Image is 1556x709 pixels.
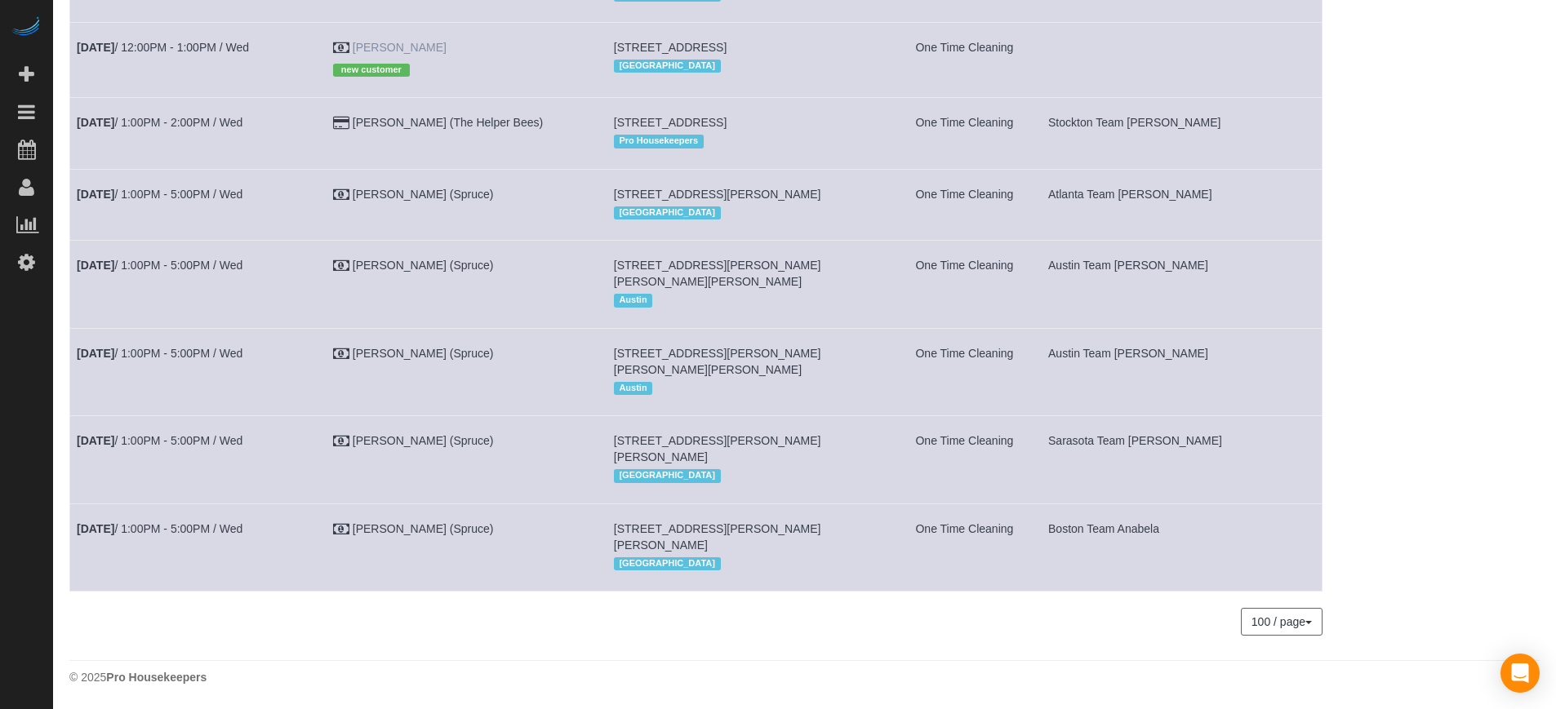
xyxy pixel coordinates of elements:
[614,41,727,54] span: [STREET_ADDRESS]
[614,469,721,482] span: [GEOGRAPHIC_DATA]
[614,259,821,288] span: [STREET_ADDRESS][PERSON_NAME][PERSON_NAME][PERSON_NAME]
[77,522,114,535] b: [DATE]
[326,22,607,97] td: Customer
[607,98,887,169] td: Service location
[326,98,607,169] td: Customer
[333,524,349,535] i: Check Payment
[10,16,42,39] img: Automaid Logo
[887,503,1041,591] td: Frequency
[326,416,607,503] td: Customer
[77,116,242,129] a: [DATE]/ 1:00PM - 2:00PM / Wed
[887,169,1041,240] td: Frequency
[106,671,207,684] strong: Pro Housekeepers
[326,169,607,240] td: Customer
[353,434,494,447] a: [PERSON_NAME] (Spruce)
[614,135,704,148] span: Pro Housekeepers
[887,416,1041,503] td: Frequency
[333,117,349,129] i: Credit Card Payment
[77,188,242,201] a: [DATE]/ 1:00PM - 5:00PM / Wed
[1042,22,1323,97] td: Assigned to
[77,434,114,447] b: [DATE]
[77,522,242,535] a: [DATE]/ 1:00PM - 5:00PM / Wed
[70,503,327,591] td: Schedule date
[70,98,327,169] td: Schedule date
[333,42,349,54] i: Cash Payment
[326,328,607,415] td: Customer
[614,465,881,486] div: Location
[70,22,327,97] td: Schedule date
[614,188,821,201] span: [STREET_ADDRESS][PERSON_NAME]
[1042,328,1323,415] td: Assigned to
[614,557,721,570] span: [GEOGRAPHIC_DATA]
[614,294,652,307] span: Austin
[614,290,881,311] div: Location
[1242,608,1323,636] nav: Pagination navigation
[77,347,242,360] a: [DATE]/ 1:00PM - 5:00PM / Wed
[614,202,881,224] div: Location
[614,378,881,399] div: Location
[69,669,1540,685] div: © 2025
[333,260,349,272] i: Check Payment
[70,328,327,415] td: Schedule date
[614,347,821,376] span: [STREET_ADDRESS][PERSON_NAME][PERSON_NAME][PERSON_NAME]
[1042,169,1323,240] td: Assigned to
[614,382,652,395] span: Austin
[607,169,887,240] td: Service location
[326,241,607,328] td: Customer
[77,259,114,272] b: [DATE]
[70,169,327,240] td: Schedule date
[326,503,607,591] td: Customer
[333,189,349,201] i: Check Payment
[353,259,494,272] a: [PERSON_NAME] (Spruce)
[70,241,327,328] td: Schedule date
[1042,503,1323,591] td: Assigned to
[614,522,821,552] span: [STREET_ADDRESS][PERSON_NAME][PERSON_NAME]
[333,64,410,77] span: new customer
[353,116,543,129] a: [PERSON_NAME] (The Helper Bees)
[614,116,727,129] span: [STREET_ADDRESS]
[353,41,447,54] a: [PERSON_NAME]
[1042,416,1323,503] td: Assigned to
[614,434,821,463] span: [STREET_ADDRESS][PERSON_NAME][PERSON_NAME]
[1500,654,1540,693] div: Open Intercom Messenger
[77,434,242,447] a: [DATE]/ 1:00PM - 5:00PM / Wed
[1042,98,1323,169] td: Assigned to
[77,41,114,54] b: [DATE]
[77,259,242,272] a: [DATE]/ 1:00PM - 5:00PM / Wed
[353,347,494,360] a: [PERSON_NAME] (Spruce)
[607,416,887,503] td: Service location
[887,98,1041,169] td: Frequency
[333,348,349,360] i: Check Payment
[77,347,114,360] b: [DATE]
[70,416,327,503] td: Schedule date
[607,22,887,97] td: Service location
[77,41,249,54] a: [DATE]/ 12:00PM - 1:00PM / Wed
[887,241,1041,328] td: Frequency
[353,522,494,535] a: [PERSON_NAME] (Spruce)
[607,241,887,328] td: Service location
[77,188,114,201] b: [DATE]
[614,55,881,77] div: Location
[887,22,1041,97] td: Frequency
[1042,241,1323,328] td: Assigned to
[614,131,881,152] div: Location
[614,60,721,73] span: [GEOGRAPHIC_DATA]
[614,553,881,574] div: Location
[607,503,887,591] td: Service location
[333,436,349,447] i: Check Payment
[614,206,721,219] span: [GEOGRAPHIC_DATA]
[77,116,114,129] b: [DATE]
[887,328,1041,415] td: Frequency
[353,188,494,201] a: [PERSON_NAME] (Spruce)
[1241,608,1323,636] button: 100 / page
[607,328,887,415] td: Service location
